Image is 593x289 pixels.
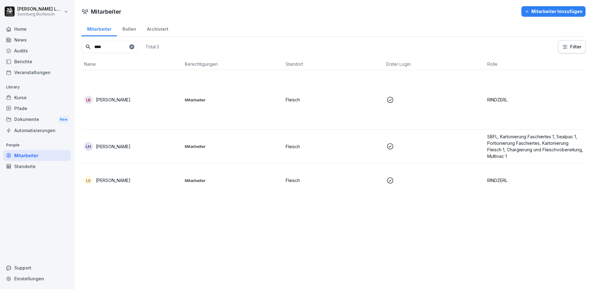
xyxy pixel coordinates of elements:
[145,44,159,50] p: Total: 3
[3,67,71,78] a: Veranstaltungen
[84,176,93,185] div: LS
[3,45,71,56] a: Audits
[141,20,174,36] a: Archiviert
[3,82,71,92] p: Library
[558,41,585,53] button: Filter
[3,114,71,125] div: Dokumente
[84,96,93,104] div: LB
[82,20,117,36] a: Mitarbeiter
[3,273,71,284] a: Einstellungen
[91,7,121,16] h1: Mitarbeiter
[283,58,384,70] th: Standort
[3,262,71,273] div: Support
[96,177,131,184] p: [PERSON_NAME]
[487,133,583,159] p: SBFL, Kartonierung Faschiertes 1, Sealpac 1, Portionierung Faschiertes, Kartonierung Fleisch 1, C...
[185,178,281,183] p: Mitarbeiter
[286,96,381,103] p: Fleisch
[3,34,71,45] a: News
[58,116,69,123] div: New
[3,114,71,125] a: DokumenteNew
[185,144,281,149] p: Mitarbeiter
[17,12,63,16] p: Sonnberg Biofleisch
[182,58,283,70] th: Berechtigungen
[524,8,582,15] div: Mitarbeiter hinzufügen
[3,92,71,103] a: Kurse
[562,44,582,50] div: Filter
[485,58,586,70] th: Rolle
[3,150,71,161] a: Mitarbeiter
[96,96,131,103] p: [PERSON_NAME]
[96,143,131,150] p: [PERSON_NAME]
[521,6,586,17] button: Mitarbeiter hinzufügen
[3,125,71,136] a: Automatisierungen
[487,96,583,103] p: RINDZERL
[185,97,281,103] p: Mitarbeiter
[117,20,141,36] a: Rollen
[17,7,63,12] p: [PERSON_NAME] Lumetsberger
[286,143,381,150] p: Fleisch
[384,58,485,70] th: Erster Login
[82,58,182,70] th: Name
[3,56,71,67] a: Berichte
[487,177,583,184] p: RINDZERL
[286,177,381,184] p: Fleisch
[3,140,71,150] p: People
[3,161,71,172] a: Standorte
[3,103,71,114] a: Pfade
[3,24,71,34] a: Home
[84,142,93,151] div: LH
